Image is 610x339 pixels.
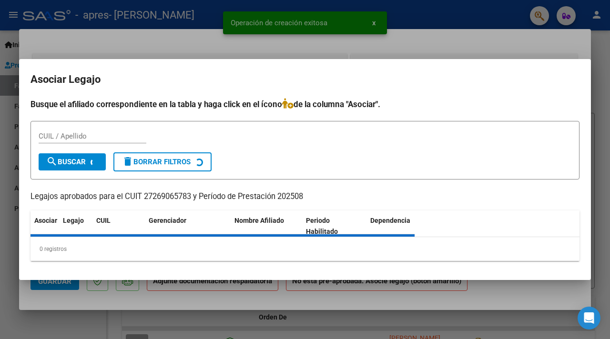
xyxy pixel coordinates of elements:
datatable-header-cell: Legajo [59,210,92,242]
span: Periodo Habilitado [306,217,338,235]
datatable-header-cell: CUIL [92,210,145,242]
h4: Busque el afiliado correspondiente en la tabla y haga click en el ícono de la columna "Asociar". [30,98,579,110]
span: CUIL [96,217,111,224]
span: Dependencia [370,217,410,224]
span: Gerenciador [149,217,186,224]
datatable-header-cell: Nombre Afiliado [231,210,302,242]
span: Legajo [63,217,84,224]
datatable-header-cell: Asociar [30,210,59,242]
button: Borrar Filtros [113,152,212,171]
h2: Asociar Legajo [30,70,579,89]
datatable-header-cell: Gerenciador [145,210,231,242]
mat-icon: delete [122,156,133,167]
p: Legajos aprobados para el CUIT 27269065783 y Período de Prestación 202508 [30,191,579,203]
div: Open Intercom Messenger [578,307,600,329]
datatable-header-cell: Periodo Habilitado [302,210,366,242]
div: 0 registros [30,237,579,261]
span: Nombre Afiliado [234,217,284,224]
span: Asociar [34,217,57,224]
span: Buscar [46,158,86,166]
mat-icon: search [46,156,58,167]
datatable-header-cell: Dependencia [366,210,438,242]
span: Borrar Filtros [122,158,191,166]
button: Buscar [39,153,106,170]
